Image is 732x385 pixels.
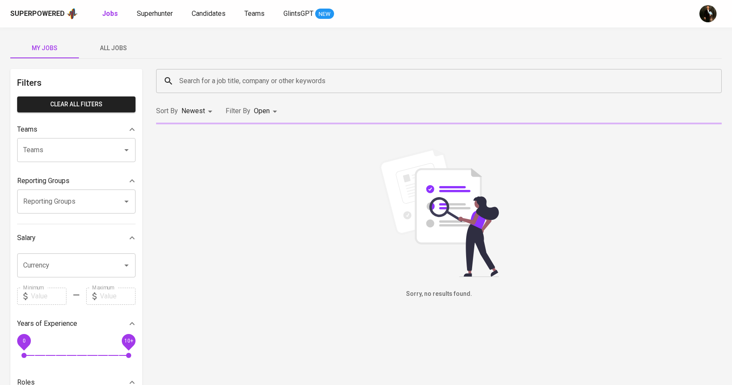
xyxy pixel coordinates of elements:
[192,9,226,18] span: Candidates
[120,259,133,271] button: Open
[120,196,133,208] button: Open
[17,96,136,112] button: Clear All filters
[181,103,215,119] div: Newest
[66,7,78,20] img: app logo
[17,176,69,186] p: Reporting Groups
[120,144,133,156] button: Open
[10,9,65,19] div: Superpowered
[244,9,265,18] span: Teams
[156,289,722,299] h6: Sorry, no results found.
[17,229,136,247] div: Salary
[10,7,78,20] a: Superpoweredapp logo
[375,148,503,277] img: file_searching.svg
[17,76,136,90] h6: Filters
[24,99,129,110] span: Clear All filters
[100,288,136,305] input: Value
[102,9,118,18] b: Jobs
[17,172,136,189] div: Reporting Groups
[17,315,136,332] div: Years of Experience
[283,9,334,19] a: GlintsGPT NEW
[84,43,142,54] span: All Jobs
[254,107,270,115] span: Open
[137,9,175,19] a: Superhunter
[254,103,280,119] div: Open
[181,106,205,116] p: Newest
[226,106,250,116] p: Filter By
[17,319,77,329] p: Years of Experience
[244,9,266,19] a: Teams
[31,288,66,305] input: Value
[192,9,227,19] a: Candidates
[283,9,313,18] span: GlintsGPT
[156,106,178,116] p: Sort By
[22,337,25,343] span: 0
[315,10,334,18] span: NEW
[17,233,36,243] p: Salary
[699,5,717,22] img: ridlo@glints.com
[15,43,74,54] span: My Jobs
[17,121,136,138] div: Teams
[102,9,120,19] a: Jobs
[137,9,173,18] span: Superhunter
[17,124,37,135] p: Teams
[124,337,133,343] span: 10+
